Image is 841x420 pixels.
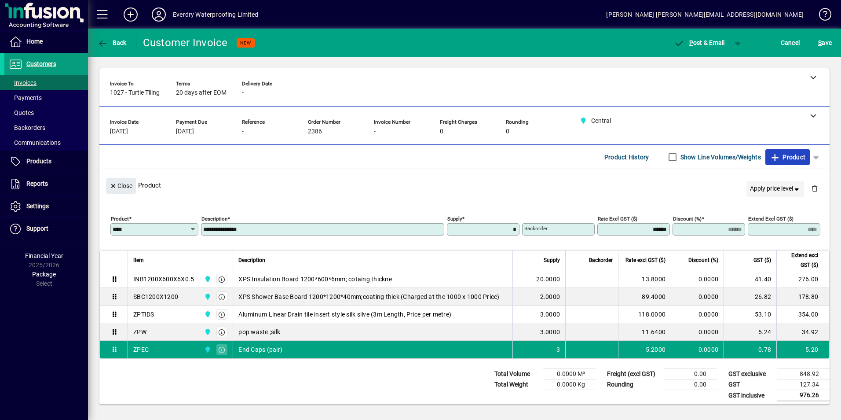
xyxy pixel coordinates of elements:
[238,328,280,336] span: pop waste ;silk
[242,128,244,135] span: -
[748,216,793,222] mat-label: Extend excl GST ($)
[374,128,376,135] span: -
[671,323,724,341] td: 0.0000
[776,323,829,341] td: 34.92
[776,341,829,358] td: 5.20
[765,149,810,165] button: Product
[664,369,717,379] td: 0.00
[664,379,717,390] td: 0.00
[816,35,834,51] button: Save
[750,184,801,193] span: Apply price level
[447,216,462,222] mat-label: Supply
[26,60,56,67] span: Customers
[606,7,804,22] div: [PERSON_NAME] [PERSON_NAME][EMAIL_ADDRESS][DOMAIN_NAME]
[543,369,596,379] td: 0.0000 M³
[176,89,227,96] span: 20 days after EOM
[133,328,146,336] div: ZPW
[110,179,132,193] span: Close
[145,7,173,22] button: Profile
[490,369,543,379] td: Total Volume
[598,216,637,222] mat-label: Rate excl GST ($)
[603,369,664,379] td: Freight (excl GST)
[506,128,509,135] span: 0
[4,31,88,53] a: Home
[9,139,61,146] span: Communications
[133,345,149,354] div: ZPEC
[4,75,88,90] a: Invoices
[674,39,725,46] span: ost & Email
[176,128,194,135] span: [DATE]
[238,255,265,265] span: Description
[4,105,88,120] a: Quotes
[4,173,88,195] a: Reports
[238,345,282,354] span: End Caps (pair)
[779,35,802,51] button: Cancel
[110,128,128,135] span: [DATE]
[543,379,596,390] td: 0.0000 Kg
[104,181,138,189] app-page-header-button: Close
[99,169,830,201] div: Product
[133,292,178,301] div: SBC1200X1200
[26,203,49,210] span: Settings
[4,90,88,105] a: Payments
[601,149,653,165] button: Product History
[804,184,825,192] app-page-header-button: Delete
[776,288,829,306] td: 178.80
[95,35,129,51] button: Back
[812,2,830,30] a: Knowledge Base
[26,180,48,187] span: Reports
[724,390,777,401] td: GST inclusive
[133,275,194,284] div: INB1200X600X6X0.5
[777,390,830,401] td: 976.26
[724,323,776,341] td: 5.24
[540,292,560,301] span: 2.0000
[671,341,724,358] td: 0.0000
[724,306,776,323] td: 53.10
[202,309,212,319] span: Central
[724,341,776,358] td: 0.78
[111,216,129,222] mat-label: Product
[308,128,322,135] span: 2386
[9,79,37,86] span: Invoices
[25,252,63,259] span: Financial Year
[9,94,42,101] span: Payments
[777,379,830,390] td: 127.34
[202,274,212,284] span: Central
[589,255,613,265] span: Backorder
[540,310,560,319] span: 3.0000
[724,369,777,379] td: GST exclusive
[26,225,48,232] span: Support
[173,7,258,22] div: Everdry Waterproofing Limited
[624,345,665,354] div: 5.2000
[624,328,665,336] div: 11.6400
[110,89,160,96] span: 1027 - Turtle Tiling
[133,255,144,265] span: Item
[818,36,832,50] span: ave
[4,195,88,217] a: Settings
[671,288,724,306] td: 0.0000
[724,379,777,390] td: GST
[97,39,127,46] span: Back
[673,216,702,222] mat-label: Discount (%)
[143,36,228,50] div: Customer Invoice
[524,225,548,232] mat-label: Backorder
[781,36,800,50] span: Cancel
[624,310,665,319] div: 118.0000
[106,178,136,194] button: Close
[4,218,88,240] a: Support
[746,181,804,197] button: Apply price level
[201,216,227,222] mat-label: Description
[770,150,805,164] span: Product
[776,270,829,288] td: 276.00
[544,255,560,265] span: Supply
[818,39,822,46] span: S
[724,288,776,306] td: 26.82
[604,150,649,164] span: Product History
[238,275,392,284] span: XPS Insulation Board 1200*600*6mm; cotaing thickne
[4,135,88,150] a: Communications
[242,89,244,96] span: -
[804,178,825,199] button: Delete
[9,124,45,131] span: Backorders
[238,310,451,319] span: Aluminum Linear Drain tile insert style silk silve (3m Length, Price per metre)
[624,275,665,284] div: 13.8000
